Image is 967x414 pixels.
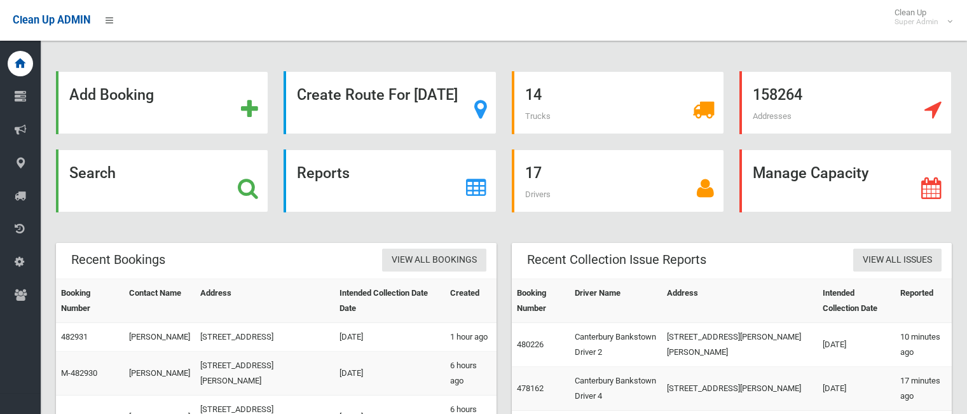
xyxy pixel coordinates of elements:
a: 478162 [517,383,544,393]
th: Intended Collection Date [818,279,895,323]
td: [STREET_ADDRESS][PERSON_NAME][PERSON_NAME] [662,323,818,367]
th: Address [662,279,818,323]
td: Canterbury Bankstown Driver 4 [570,367,662,411]
strong: Reports [297,164,350,182]
td: [STREET_ADDRESS][PERSON_NAME] [195,352,334,396]
th: Reported [895,279,952,323]
strong: Search [69,164,116,182]
a: View All Bookings [382,249,486,272]
strong: Add Booking [69,86,154,104]
th: Intended Collection Date Date [334,279,446,323]
a: Create Route For [DATE] [284,71,496,134]
td: 1 hour ago [445,323,496,352]
td: 6 hours ago [445,352,496,396]
th: Booking Number [56,279,124,323]
a: 480226 [517,340,544,349]
td: 10 minutes ago [895,323,952,367]
header: Recent Collection Issue Reports [512,247,722,272]
td: [STREET_ADDRESS][PERSON_NAME] [662,367,818,411]
td: [PERSON_NAME] [124,352,195,396]
a: Reports [284,149,496,212]
th: Contact Name [124,279,195,323]
span: Drivers [525,190,551,199]
strong: 158264 [753,86,802,104]
td: 17 minutes ago [895,367,952,411]
th: Driver Name [570,279,662,323]
td: [DATE] [334,352,446,396]
strong: Manage Capacity [753,164,868,182]
a: 14 Trucks [512,71,724,134]
a: View All Issues [853,249,942,272]
header: Recent Bookings [56,247,181,272]
a: Manage Capacity [739,149,952,212]
td: [PERSON_NAME] [124,323,195,352]
strong: Create Route For [DATE] [297,86,458,104]
a: M-482930 [61,368,97,378]
td: [STREET_ADDRESS] [195,323,334,352]
a: 17 Drivers [512,149,724,212]
th: Address [195,279,334,323]
a: Search [56,149,268,212]
strong: 17 [525,164,542,182]
span: Trucks [525,111,551,121]
strong: 14 [525,86,542,104]
td: Canterbury Bankstown Driver 2 [570,323,662,367]
a: 158264 Addresses [739,71,952,134]
th: Booking Number [512,279,570,323]
span: Clean Up ADMIN [13,14,90,26]
td: [DATE] [818,367,895,411]
span: Addresses [753,111,792,121]
td: [DATE] [818,323,895,367]
td: [DATE] [334,323,446,352]
th: Created [445,279,496,323]
small: Super Admin [895,17,938,27]
a: Add Booking [56,71,268,134]
span: Clean Up [888,8,951,27]
a: 482931 [61,332,88,342]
